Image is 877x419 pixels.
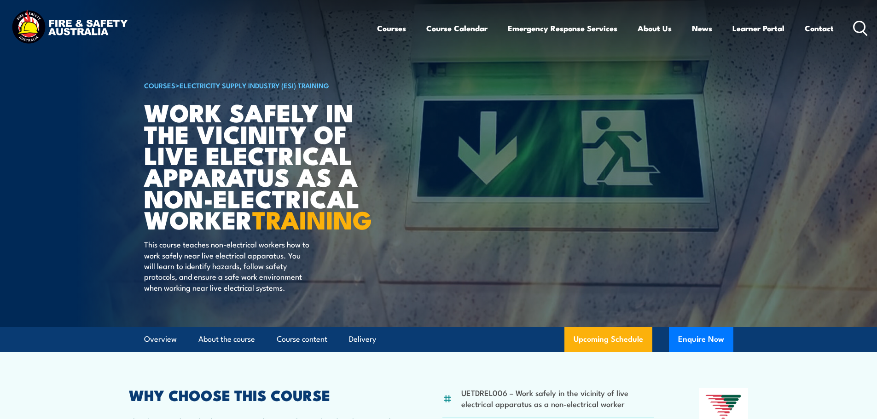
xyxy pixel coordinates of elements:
a: About Us [638,16,672,40]
a: Contact [805,16,834,40]
a: Emergency Response Services [508,16,617,40]
h2: WHY CHOOSE THIS COURSE [129,388,398,401]
a: About the course [198,327,255,351]
p: This course teaches non-electrical workers how to work safely near live electrical apparatus. You... [144,239,312,293]
h1: Work safely in the vicinity of live electrical apparatus as a non-electrical worker [144,101,372,230]
a: Learner Portal [732,16,784,40]
a: Overview [144,327,177,351]
a: Courses [377,16,406,40]
a: Upcoming Schedule [564,327,652,352]
a: Electricity Supply Industry (ESI) Training [180,80,329,90]
a: COURSES [144,80,175,90]
button: Enquire Now [669,327,733,352]
strong: TRAINING [252,200,372,238]
a: Course Calendar [426,16,488,40]
a: Delivery [349,327,376,351]
a: Course content [277,327,327,351]
a: News [692,16,712,40]
li: UETDREL006 – Work safely in the vicinity of live electrical apparatus as a non-electrical worker [461,387,654,409]
h6: > [144,80,372,91]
